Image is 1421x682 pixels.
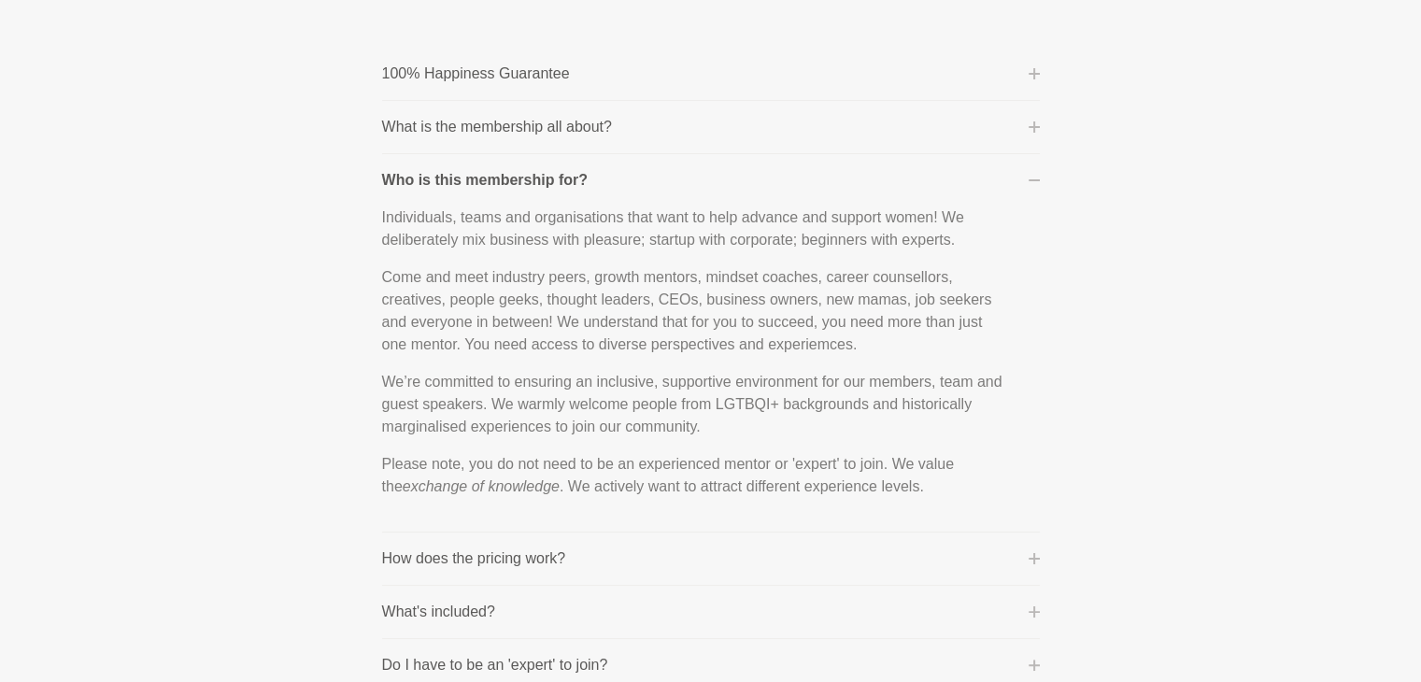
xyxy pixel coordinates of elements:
button: Do I have to be an 'expert' to join? [382,654,1040,676]
em: exchange of knowledge [403,478,560,494]
p: 100% Happiness Guarantee [382,63,570,85]
p: Please note, you do not need to be an experienced mentor or 'expert' to join. We value the . We a... [382,453,1010,498]
button: What is the membership all about? [382,116,1040,138]
p: Who is this membership for? [382,169,588,192]
p: How does the pricing work? [382,547,566,570]
button: Who is this membership for? [382,169,1040,192]
p: Come and meet industry peers, growth mentors, mindset coaches, career counsellors, creatives, peo... [382,266,1010,356]
p: We’re committed to ensuring an inclusive, supportive environment for our members, team and guest ... [382,371,1010,438]
button: How does the pricing work? [382,547,1040,570]
p: Do I have to be an 'expert' to join? [382,654,608,676]
p: Individuals, teams and organisations that want to help advance and support women! We deliberately... [382,206,1010,251]
p: What is the membership all about? [382,116,612,138]
p: What's included? [382,601,495,623]
button: What's included? [382,601,1040,623]
button: 100% Happiness Guarantee [382,63,1040,85]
